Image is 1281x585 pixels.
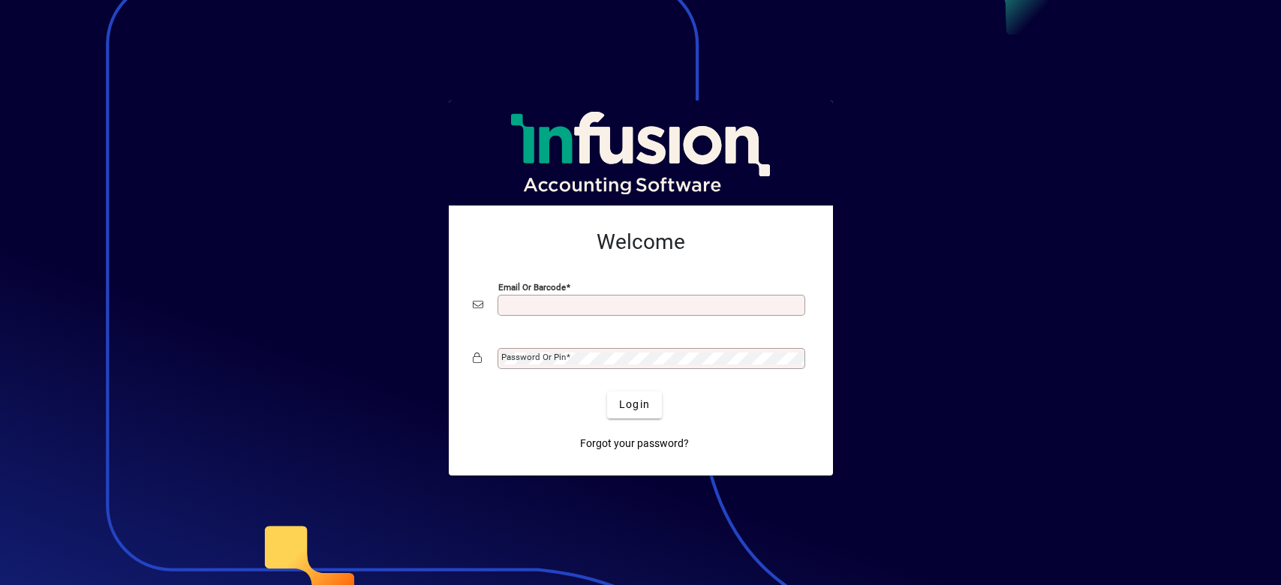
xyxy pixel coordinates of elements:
span: Login [619,397,650,412]
button: Login [607,391,662,418]
h2: Welcome [473,229,809,255]
mat-label: Email or Barcode [498,281,566,292]
mat-label: Password or Pin [501,352,566,362]
a: Forgot your password? [574,430,695,457]
span: Forgot your password? [580,436,689,451]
